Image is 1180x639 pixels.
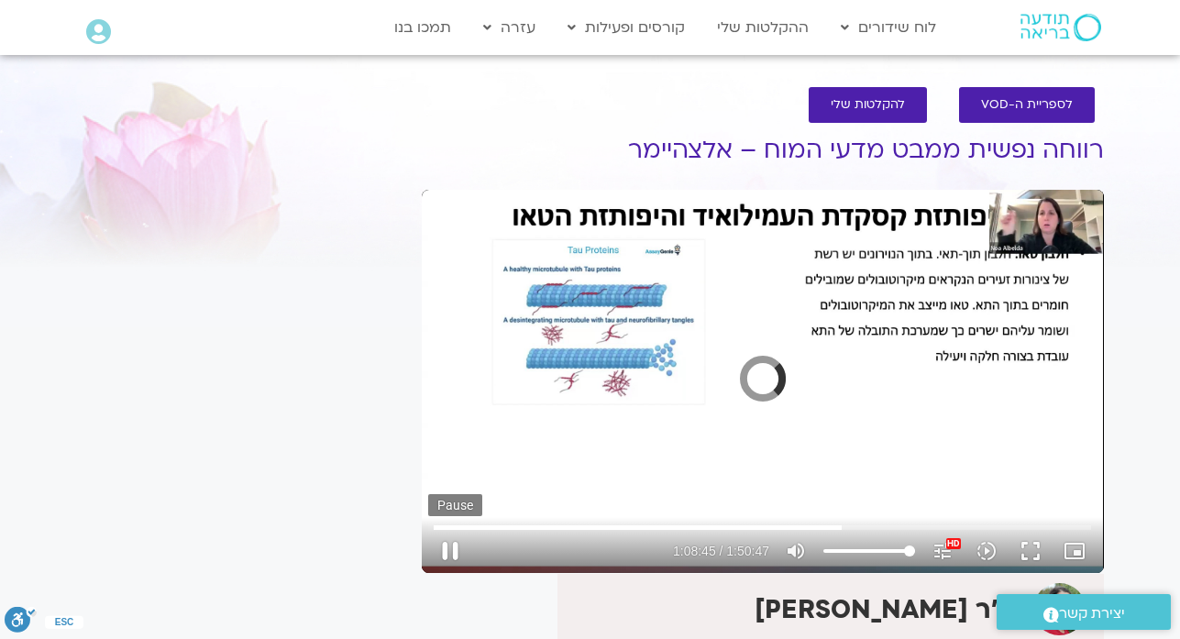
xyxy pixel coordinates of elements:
a: לספריית ה-VOD [959,87,1095,123]
span: להקלטות שלי [831,98,905,112]
a: תמכו בנו [385,10,460,45]
a: להקלטות שלי [809,87,927,123]
a: ההקלטות שלי [708,10,818,45]
img: תודעה בריאה [1020,14,1101,41]
a: קורסים ופעילות [558,10,694,45]
a: לוח שידורים [832,10,945,45]
strong: ד"ר [PERSON_NAME] [755,592,1020,627]
h1: רווחה נפשית ממבט מדעי המוח – אלצהיימר [422,137,1104,164]
a: יצירת קשר [997,594,1171,630]
span: יצירת קשר [1059,601,1125,626]
a: עזרה [474,10,545,45]
img: ד"ר נועה אלבלדה [1033,583,1086,635]
span: לספריית ה-VOD [981,98,1073,112]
